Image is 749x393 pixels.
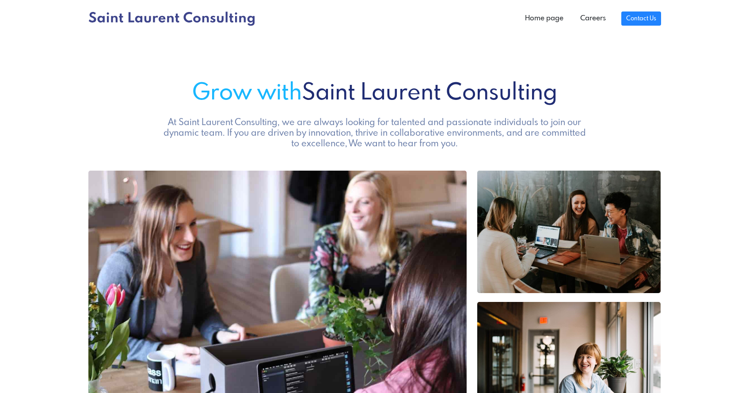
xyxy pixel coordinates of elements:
[621,11,661,26] a: Contact Us
[517,10,572,27] a: Home page
[572,10,614,27] a: Careers
[192,82,302,105] span: Grow with
[160,118,589,149] h5: At Saint Laurent Consulting, we are always looking for talented and passionate individuals to joi...
[88,80,661,107] h1: Saint Laurent Consulting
